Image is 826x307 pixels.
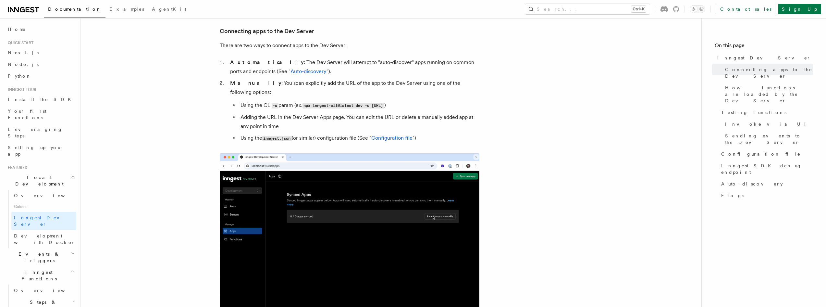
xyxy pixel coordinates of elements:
strong: Manually [230,80,281,86]
a: Leveraging Steps [5,123,76,142]
a: AgentKit [148,2,190,18]
a: Home [5,23,76,35]
span: Node.js [8,62,39,67]
span: Overview [14,288,81,293]
span: Home [8,26,26,32]
a: Configuration file [371,135,413,141]
a: Inngest Dev Server [715,52,813,64]
a: Inngest SDK debug endpoint [719,160,813,178]
code: npx inngest-cli@latest dev -u [URL] [302,103,384,109]
span: Testing functions [721,109,786,116]
a: Testing functions [719,107,813,118]
a: Overview [11,285,76,296]
strong: Automatically [230,59,304,65]
a: Flags [719,190,813,201]
span: Examples [109,6,144,12]
a: Documentation [44,2,105,18]
li: Using the CLI param (ex. ) [239,101,479,110]
a: Setting up your app [5,142,76,160]
li: : The Dev Server will attempt to "auto-discover" apps running on common ports and endpoints (See ... [228,58,479,76]
a: Your first Functions [5,105,76,123]
a: Auto-discovery [290,68,327,74]
span: Configuration file [721,151,801,157]
a: Inngest Dev Server [11,212,76,230]
span: Invoke via UI [725,121,811,127]
span: Connecting apps to the Dev Server [725,66,813,79]
span: Setting up your app [8,145,64,157]
kbd: Ctrl+K [631,6,646,12]
a: Examples [105,2,148,18]
span: Inngest SDK debug endpoint [721,162,813,175]
li: Adding the URL in the Dev Server Apps page. You can edit the URL or delete a manually added app a... [239,113,479,131]
span: Your first Functions [8,109,46,120]
span: How functions are loaded by the Dev Server [725,84,813,104]
code: -u [272,103,278,109]
a: Connecting apps to the Dev Server [722,64,813,82]
span: Overview [14,193,81,198]
li: : You scan explicitly add the URL of the app to the Dev Server using one of the following options: [228,79,479,143]
button: Inngest Functions [5,266,76,285]
span: Documentation [48,6,102,12]
button: Local Development [5,172,76,190]
span: Guides [11,201,76,212]
button: Toggle dark mode [690,5,705,13]
span: Next.js [8,50,39,55]
span: Install the SDK [8,97,75,102]
a: Invoke via UI [722,118,813,130]
code: inngest.json [262,136,292,141]
a: Sending events to the Dev Server [722,130,813,148]
li: Using the (or similar) configuration file (See " ") [239,134,479,143]
span: Local Development [5,174,71,187]
p: There are two ways to connect apps to the Dev Server: [220,41,479,50]
a: Python [5,70,76,82]
a: Connecting apps to the Dev Server [220,27,314,36]
a: Development with Docker [11,230,76,248]
span: AgentKit [152,6,186,12]
span: Features [5,165,27,170]
span: Sending events to the Dev Server [725,133,813,146]
a: Auto-discovery [719,178,813,190]
span: Events & Triggers [5,251,71,264]
span: Inngest tour [5,87,36,92]
a: Sign Up [778,4,821,14]
div: Local Development [5,190,76,248]
span: Inngest Dev Server [717,55,811,61]
span: Inngest Functions [5,269,70,282]
a: Node.js [5,58,76,70]
button: Search...Ctrl+K [525,4,650,14]
a: How functions are loaded by the Dev Server [722,82,813,107]
span: Flags [721,192,744,199]
span: Python [8,73,31,79]
span: Auto-discovery [721,181,783,187]
a: Next.js [5,47,76,58]
a: Install the SDK [5,94,76,105]
button: Events & Triggers [5,248,76,266]
span: Leveraging Steps [8,127,63,138]
a: Configuration file [719,148,813,160]
a: Contact sales [716,4,775,14]
a: Overview [11,190,76,201]
span: Development with Docker [14,233,75,245]
span: Inngest Dev Server [14,215,69,227]
h4: On this page [715,42,813,52]
span: Quick start [5,40,33,45]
